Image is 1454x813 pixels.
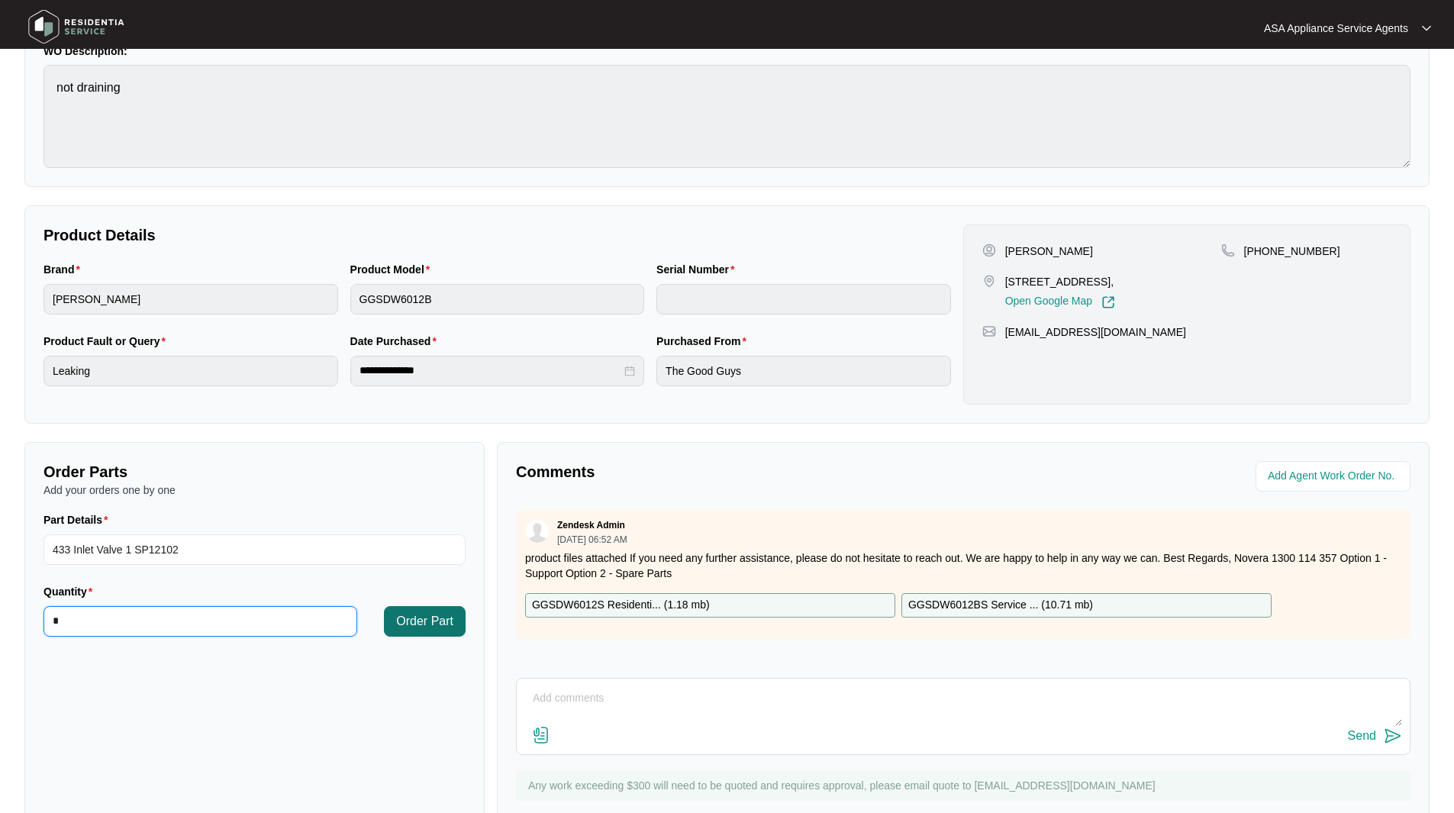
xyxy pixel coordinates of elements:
p: Product Details [44,224,951,246]
label: Brand [44,262,86,277]
div: Send [1348,729,1376,743]
input: Purchased From [656,356,951,386]
label: Purchased From [656,334,753,349]
label: Date Purchased [350,334,443,349]
span: Order Part [396,612,453,631]
p: GGSDW6012S Residenti... ( 1.18 mb ) [532,597,710,614]
button: Send [1348,726,1402,747]
input: Serial Number [656,284,951,315]
p: Order Parts [44,461,466,482]
p: ASA Appliance Service Agents [1264,21,1408,36]
img: dropdown arrow [1422,24,1431,32]
p: [EMAIL_ADDRESS][DOMAIN_NAME] [1005,324,1186,340]
label: Product Fault or Query [44,334,172,349]
p: [PHONE_NUMBER] [1244,244,1340,259]
input: Quantity [44,607,356,636]
p: product files attached If you need any further assistance, please do not hesitate to reach out. W... [525,550,1401,581]
img: user.svg [526,520,549,543]
label: Part Details [44,512,114,527]
input: Product Fault or Query [44,356,338,386]
input: Add Agent Work Order No. [1268,467,1401,486]
label: Product Model [350,262,437,277]
img: residentia service logo [23,4,130,50]
label: Quantity [44,584,98,599]
a: Open Google Map [1005,295,1115,309]
p: [PERSON_NAME] [1005,244,1093,259]
img: map-pin [1221,244,1235,257]
p: Zendesk Admin [557,519,625,531]
p: GGSDW6012BS Service ... ( 10.71 mb ) [908,597,1093,614]
input: Part Details [44,534,466,565]
textarea: not draining [44,65,1410,168]
p: [STREET_ADDRESS], [1005,274,1115,289]
label: Serial Number [656,262,740,277]
input: Brand [44,284,338,315]
p: [DATE] 06:52 AM [557,535,627,544]
p: Comments [516,461,953,482]
img: send-icon.svg [1384,727,1402,745]
p: Add your orders one by one [44,482,466,498]
button: Order Part [384,606,466,637]
img: map-pin [982,324,996,338]
img: file-attachment-doc.svg [532,726,550,744]
img: Link-External [1101,295,1115,309]
p: Any work exceeding $300 will need to be quoted and requires approval, please email quote to [EMAI... [528,778,1403,793]
input: Date Purchased [359,363,622,379]
img: map-pin [982,274,996,288]
input: Product Model [350,284,645,315]
img: user-pin [982,244,996,257]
